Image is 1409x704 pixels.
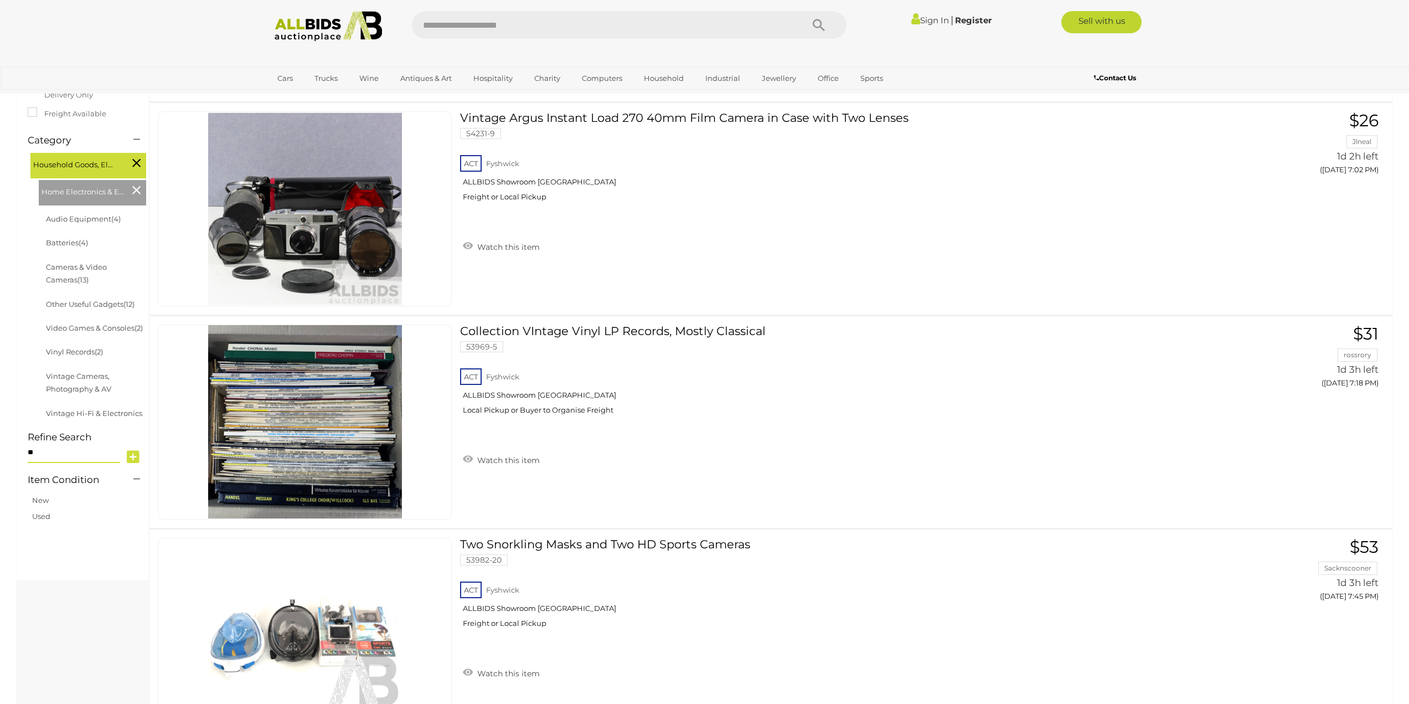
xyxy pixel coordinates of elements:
span: (12) [123,300,135,309]
a: Watch this item [460,238,543,254]
a: Antiques & Art [393,69,459,88]
span: $53 [1350,537,1379,557]
span: Household Goods, Electricals & Hobbies [33,156,116,171]
a: Watch this item [460,451,543,467]
span: Watch this item [474,669,540,679]
a: Audio Equipment(4) [46,214,121,223]
a: Vintage Cameras, Photography & AV [46,372,111,393]
a: Batteries(4) [46,238,88,247]
h4: Category [28,135,117,146]
a: $26 Jlneal 1d 2h left ([DATE] 7:02 PM) [1194,111,1381,181]
a: Wine [352,69,386,88]
span: $31 [1353,323,1379,344]
a: Vintage Hi-Fi & Electronics [46,409,142,418]
a: Contact Us [1094,72,1139,84]
a: New [32,496,49,505]
span: Watch this item [474,242,540,252]
a: Hospitality [466,69,520,88]
span: $26 [1349,110,1379,131]
a: $53 Sacknscooner 1d 3h left ([DATE] 7:45 PM) [1194,538,1381,607]
a: Other Useful Gadgets(12) [46,300,135,309]
a: Sports [853,69,890,88]
a: Sell with us [1061,11,1142,33]
img: 53969-5a.JPG [208,325,402,519]
a: Vintage Argus Instant Load 270 40mm Film Camera in Case with Two Lenses 54231-9 ACT Fyshwick ALLB... [468,111,1177,210]
a: Computers [575,69,629,88]
a: Used [32,512,50,521]
a: Charity [527,69,567,88]
b: Contact Us [1094,74,1136,82]
a: Watch this item [460,664,543,681]
a: Cameras & Video Cameras(13) [46,263,107,284]
label: Freight Available [28,107,106,120]
a: Collection VIntage Vinyl LP Records, Mostly Classical 53969-5 ACT Fyshwick ALLBIDS Showroom [GEOG... [468,325,1177,423]
span: (4) [111,214,121,223]
a: Register [955,15,992,25]
a: Vinyl Records(2) [46,347,103,356]
a: Jewellery [755,69,803,88]
a: Household [637,69,691,88]
a: Video Games & Consoles(2) [46,323,143,332]
span: (4) [79,238,88,247]
span: Home Electronics & Entertainment [42,183,125,198]
h4: Refine Search [28,432,146,443]
span: (2) [135,323,143,332]
span: (13) [78,275,89,284]
h4: Item Condition [28,475,117,485]
a: Cars [270,69,300,88]
span: (2) [95,347,103,356]
a: Industrial [698,69,747,88]
a: Sign In [911,15,949,25]
img: Allbids.com.au [269,11,389,42]
a: $31 rossrory 1d 3h left ([DATE] 7:18 PM) [1194,325,1381,394]
span: Watch this item [474,455,540,465]
a: [GEOGRAPHIC_DATA] [270,88,363,106]
a: Office [811,69,846,88]
a: Trucks [307,69,345,88]
button: Search [791,11,847,39]
img: 54231-9a.JPG [208,112,402,306]
span: | [951,14,953,26]
a: Two Snorkling Masks and Two HD Sports Cameras 53982-20 ACT Fyshwick ALLBIDS Showroom [GEOGRAPHIC_... [468,538,1177,636]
